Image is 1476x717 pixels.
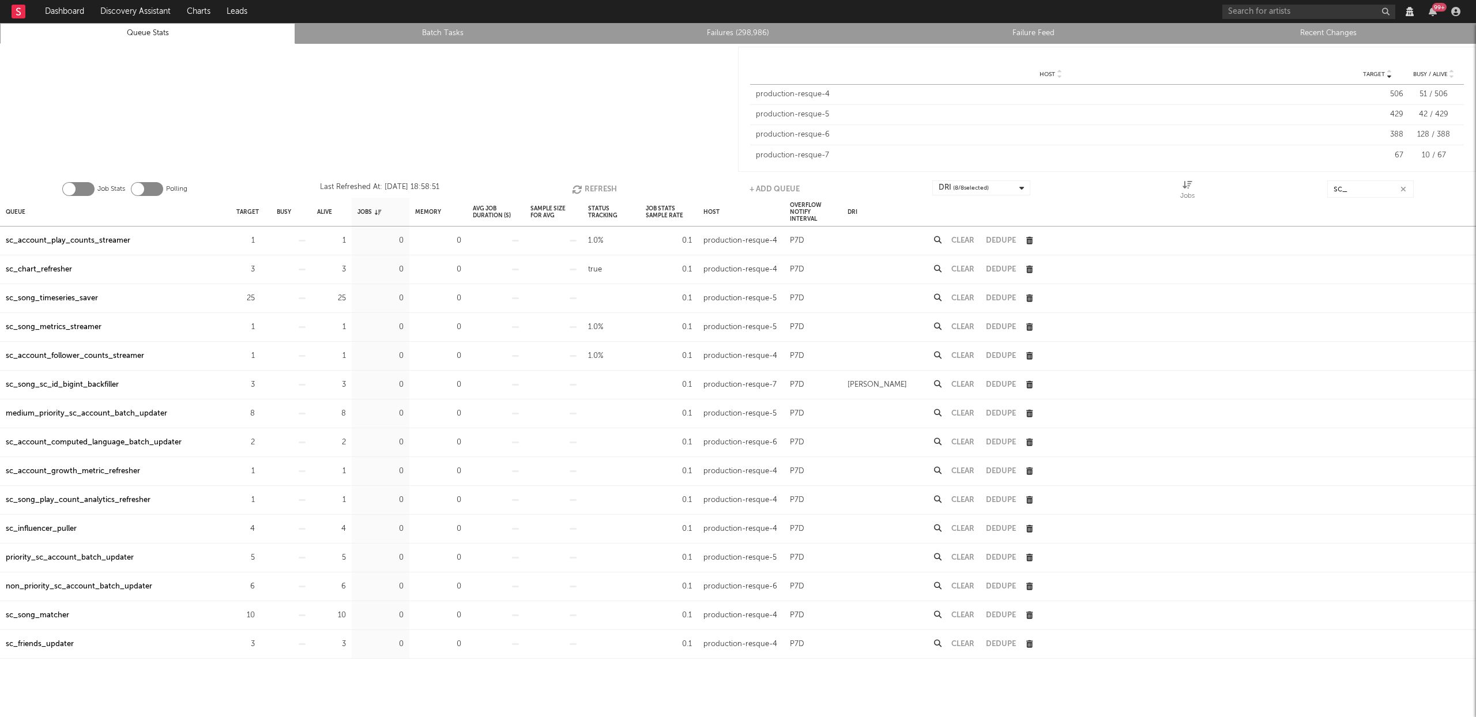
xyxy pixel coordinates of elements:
[415,493,461,507] div: 0
[790,378,804,392] div: P7D
[572,180,617,198] button: Refresh
[1351,150,1403,161] div: 67
[357,493,404,507] div: 0
[6,349,144,363] div: sc_account_follower_counts_streamer
[986,323,1016,331] button: Dedupe
[951,381,974,388] button: Clear
[236,551,255,565] div: 5
[703,378,777,392] div: production-resque-7
[986,237,1016,244] button: Dedupe
[986,612,1016,619] button: Dedupe
[588,320,603,334] div: 1.0%
[703,199,720,224] div: Host
[473,199,519,224] div: Avg Job Duration (s)
[415,234,461,248] div: 0
[357,292,404,305] div: 0
[317,292,346,305] div: 25
[357,522,404,536] div: 0
[646,465,692,478] div: 0.1
[953,181,989,195] span: ( 8 / 8 selected)
[6,27,289,40] a: Queue Stats
[357,320,404,334] div: 0
[986,295,1016,302] button: Dedupe
[646,436,692,450] div: 0.1
[756,109,1346,120] div: production-resque-5
[588,234,603,248] div: 1.0%
[790,263,804,277] div: P7D
[703,465,777,478] div: production-resque-4
[6,436,182,450] a: sc_account_computed_language_batch_updater
[415,378,461,392] div: 0
[415,263,461,277] div: 0
[986,583,1016,590] button: Dedupe
[986,381,1016,388] button: Dedupe
[415,551,461,565] div: 0
[236,609,255,622] div: 10
[1363,71,1385,78] span: Target
[646,522,692,536] div: 0.1
[790,436,804,450] div: P7D
[415,580,461,594] div: 0
[951,467,974,475] button: Clear
[1351,129,1403,141] div: 388
[951,554,974,561] button: Clear
[236,465,255,478] div: 1
[951,410,974,417] button: Clear
[236,263,255,277] div: 3
[951,295,974,302] button: Clear
[703,234,777,248] div: production-resque-4
[750,180,800,198] button: + Add Queue
[6,234,130,248] a: sc_account_play_counts_streamer
[790,199,836,224] div: Overflow Notify Interval
[415,199,441,224] div: Memory
[1180,180,1195,202] div: Jobs
[986,467,1016,475] button: Dedupe
[951,496,974,504] button: Clear
[703,407,777,421] div: production-resque-5
[236,378,255,392] div: 3
[236,407,255,421] div: 8
[646,349,692,363] div: 0.1
[317,522,346,536] div: 4
[646,320,692,334] div: 0.1
[588,349,603,363] div: 1.0%
[703,609,777,622] div: production-resque-4
[790,292,804,305] div: P7D
[6,320,101,334] div: sc_song_metrics_streamer
[6,407,167,421] a: medium_priority_sc_account_batch_updater
[646,378,692,392] div: 0.1
[703,349,777,363] div: production-resque-4
[415,292,461,305] div: 0
[415,637,461,651] div: 0
[986,496,1016,504] button: Dedupe
[415,407,461,421] div: 0
[6,292,98,305] a: sc_song_timeseries_saver
[703,436,777,450] div: production-resque-6
[317,493,346,507] div: 1
[6,465,140,478] a: sc_account_growth_metric_refresher
[986,266,1016,273] button: Dedupe
[415,465,461,478] div: 0
[357,234,404,248] div: 0
[588,199,634,224] div: Status Tracking
[756,129,1346,141] div: production-resque-6
[6,263,72,277] div: sc_chart_refresher
[317,234,346,248] div: 1
[1327,180,1414,198] input: Search...
[951,612,974,619] button: Clear
[1409,89,1458,100] div: 51 / 506
[790,493,804,507] div: P7D
[357,580,404,594] div: 0
[236,199,259,224] div: Target
[236,349,255,363] div: 1
[236,580,255,594] div: 6
[703,263,777,277] div: production-resque-4
[1040,71,1055,78] span: Host
[646,199,692,224] div: Job Stats Sample Rate
[986,640,1016,648] button: Dedupe
[357,378,404,392] div: 0
[951,266,974,273] button: Clear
